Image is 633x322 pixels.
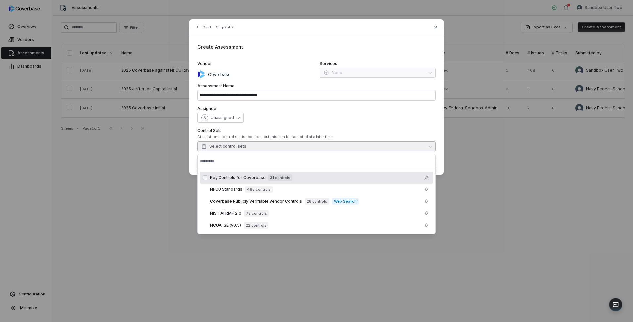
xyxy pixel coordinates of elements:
[205,71,231,78] p: Coverbase
[245,186,273,193] span: 465 controls
[332,198,358,205] span: Web Search
[210,199,302,204] span: Coverbase Publicly Verifiable Vendor Controls
[197,83,436,89] label: Assessment Name
[193,21,214,33] button: Back
[320,61,436,66] label: Services
[201,144,246,149] span: Select control sets
[210,223,241,228] span: NCUA ISE (v0.5)
[197,169,436,234] div: Suggestions
[210,175,266,180] span: Key Controls for Coverbase
[211,115,234,120] span: Unassigned
[216,25,234,30] span: Step 2 of 2
[197,106,436,111] label: Assignee
[197,44,243,50] span: Create Assessment
[268,174,292,181] span: 31 controls
[197,134,436,139] div: At least one control set is required, but this can be selected at a later time.
[305,198,329,205] span: 28 controls
[210,187,242,192] span: NFCU Standards
[197,61,212,66] span: Vendor
[244,222,268,229] span: 22 controls
[244,210,269,217] span: 72 controls
[197,128,436,133] label: Control Sets
[210,211,241,216] span: NIST AI RMF 2.0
